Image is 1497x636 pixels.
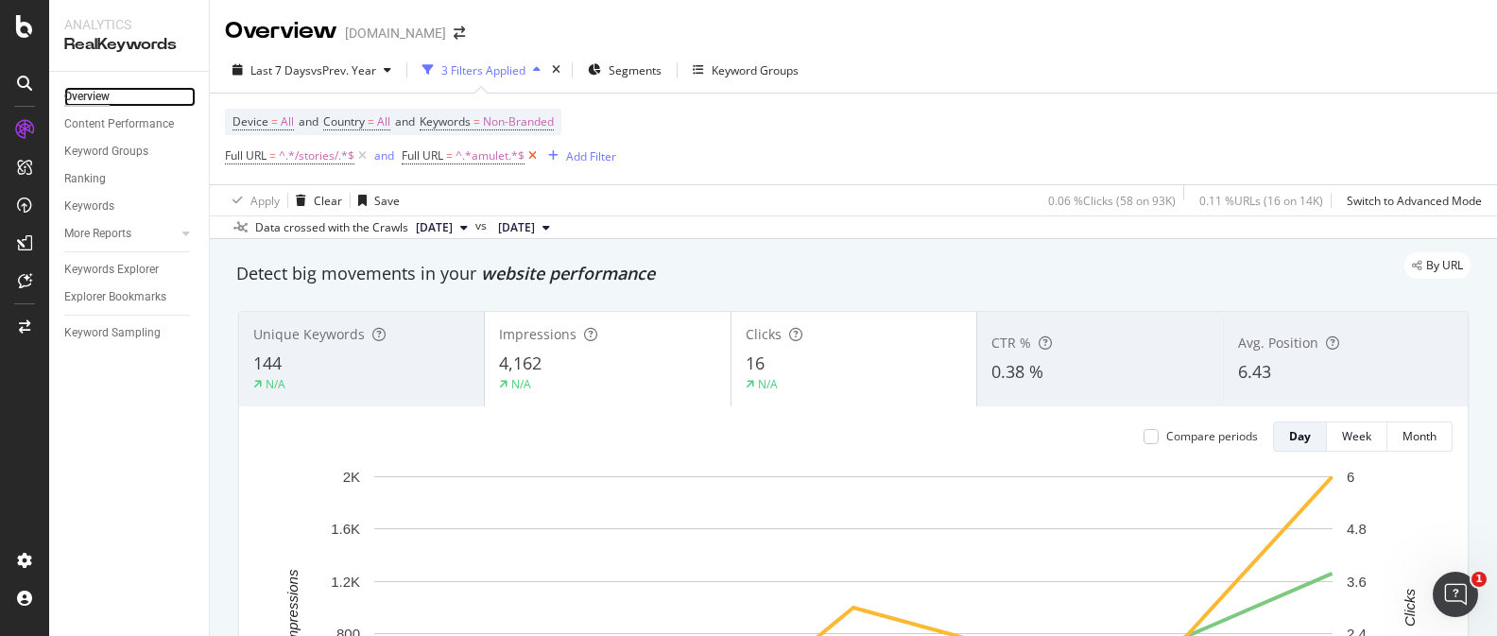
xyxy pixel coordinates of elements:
[758,376,778,392] div: N/A
[331,574,360,590] text: 1.2K
[311,62,376,78] span: vs Prev. Year
[64,142,148,162] div: Keyword Groups
[1402,428,1437,444] div: Month
[64,197,114,216] div: Keywords
[548,60,564,79] div: times
[580,55,669,85] button: Segments
[1327,421,1387,452] button: Week
[345,24,446,43] div: [DOMAIN_NAME]
[454,26,465,40] div: arrow-right-arrow-left
[685,55,806,85] button: Keyword Groups
[1238,360,1271,383] span: 6.43
[415,55,548,85] button: 3 Filters Applied
[253,352,282,374] span: 144
[1387,421,1453,452] button: Month
[456,143,525,169] span: ^.*amulet.*$
[483,109,554,135] span: Non-Branded
[1426,260,1463,271] span: By URL
[64,169,196,189] a: Ranking
[64,15,194,34] div: Analytics
[746,325,782,343] span: Clicks
[374,193,400,209] div: Save
[416,219,453,236] span: 2025 Oct. 6th
[473,113,480,129] span: =
[232,113,268,129] span: Device
[446,147,453,163] span: =
[374,146,394,164] button: and
[377,109,390,135] span: All
[1199,193,1323,209] div: 0.11 % URLs ( 16 on 14K )
[511,376,531,392] div: N/A
[266,376,285,392] div: N/A
[281,109,294,135] span: All
[288,185,342,215] button: Clear
[1166,428,1258,444] div: Compare periods
[225,15,337,47] div: Overview
[64,87,110,107] div: Overview
[271,113,278,129] span: =
[64,224,131,244] div: More Reports
[1238,334,1318,352] span: Avg. Position
[712,62,799,78] div: Keyword Groups
[64,34,194,56] div: RealKeywords
[64,287,196,307] a: Explorer Bookmarks
[225,185,280,215] button: Apply
[402,147,443,163] span: Full URL
[498,219,535,236] span: 2024 Oct. 9th
[1347,469,1354,485] text: 6
[64,224,177,244] a: More Reports
[441,62,525,78] div: 3 Filters Applied
[1289,428,1311,444] div: Day
[1471,572,1487,587] span: 1
[1048,193,1176,209] div: 0.06 % Clicks ( 58 on 93K )
[250,62,311,78] span: Last 7 Days
[1347,193,1482,209] div: Switch to Advanced Mode
[1433,572,1478,617] iframe: Intercom live chat
[1402,588,1418,626] text: Clicks
[368,113,374,129] span: =
[255,219,408,236] div: Data crossed with the Crawls
[64,323,161,343] div: Keyword Sampling
[1404,252,1471,279] div: legacy label
[64,260,196,280] a: Keywords Explorer
[64,142,196,162] a: Keyword Groups
[279,143,354,169] span: ^.*/stories/.*$
[1347,574,1367,590] text: 3.6
[314,193,342,209] div: Clear
[499,352,542,374] span: 4,162
[64,323,196,343] a: Keyword Sampling
[331,521,360,537] text: 1.6K
[395,113,415,129] span: and
[566,148,616,164] div: Add Filter
[323,113,365,129] span: Country
[225,147,267,163] span: Full URL
[1347,521,1367,537] text: 4.8
[269,147,276,163] span: =
[64,169,106,189] div: Ranking
[499,325,576,343] span: Impressions
[253,325,365,343] span: Unique Keywords
[991,334,1031,352] span: CTR %
[1339,185,1482,215] button: Switch to Advanced Mode
[64,260,159,280] div: Keywords Explorer
[64,114,196,134] a: Content Performance
[408,216,475,239] button: [DATE]
[609,62,662,78] span: Segments
[1342,428,1371,444] div: Week
[299,113,318,129] span: and
[64,114,174,134] div: Content Performance
[64,197,196,216] a: Keywords
[225,55,399,85] button: Last 7 DaysvsPrev. Year
[490,216,558,239] button: [DATE]
[351,185,400,215] button: Save
[64,287,166,307] div: Explorer Bookmarks
[343,469,360,485] text: 2K
[541,145,616,167] button: Add Filter
[64,87,196,107] a: Overview
[746,352,765,374] span: 16
[991,360,1043,383] span: 0.38 %
[250,193,280,209] div: Apply
[420,113,471,129] span: Keywords
[1273,421,1327,452] button: Day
